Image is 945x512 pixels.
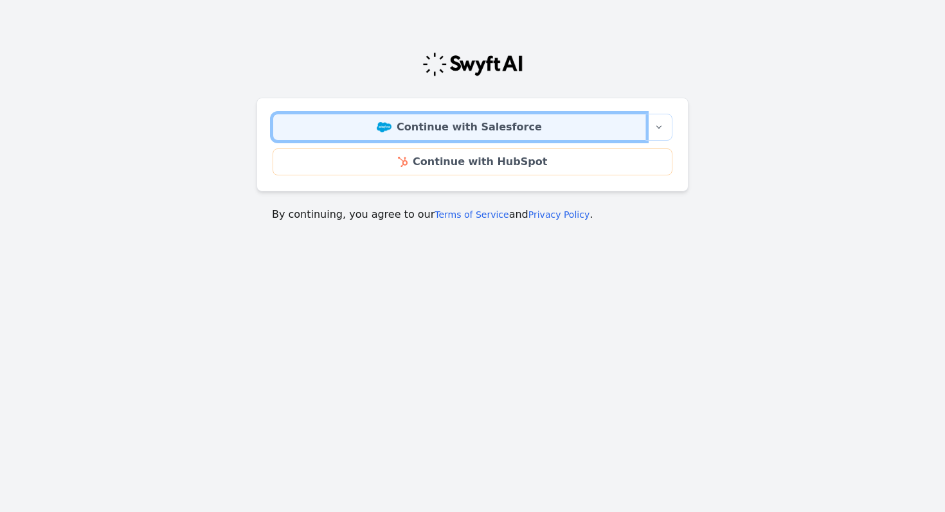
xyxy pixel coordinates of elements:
[435,209,509,220] a: Terms of Service
[272,207,673,222] p: By continuing, you agree to our and .
[398,157,408,167] img: HubSpot
[422,51,523,77] img: Swyft Logo
[377,122,392,132] img: Salesforce
[273,114,646,141] a: Continue with Salesforce
[273,148,672,175] a: Continue with HubSpot
[528,209,589,220] a: Privacy Policy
